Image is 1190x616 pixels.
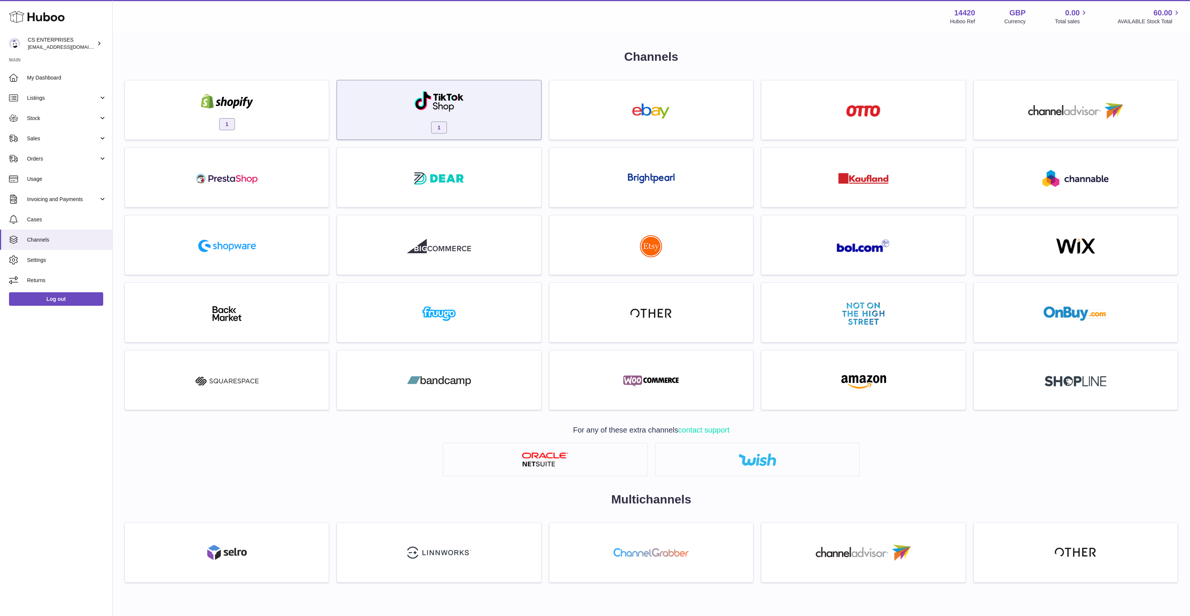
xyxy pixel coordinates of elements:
[640,235,662,257] img: roseta-etsy
[1044,239,1107,254] img: wix
[27,135,99,142] span: Sales
[765,354,961,406] a: amazon
[838,173,889,184] img: roseta-kaufland
[1028,103,1123,119] img: roseta-channel-advisor
[27,115,99,122] span: Stock
[129,84,325,136] a: shopify 1
[1065,8,1080,18] span: 0.00
[129,219,325,271] a: roseta-shopware
[28,36,95,51] div: CS ENTERPRISES
[27,216,107,223] span: Cases
[1043,170,1109,187] img: roseta-channable
[553,354,749,406] a: woocommerce
[553,287,749,338] a: other
[765,84,961,136] a: roseta-otto
[1009,8,1026,18] strong: GBP
[978,287,1174,338] a: onbuy
[28,44,110,50] span: [EMAIL_ADDRESS][DOMAIN_NAME]
[407,374,471,389] img: bandcamp
[954,8,975,18] strong: 14420
[842,302,885,325] img: notonthehighstreet
[614,545,689,560] img: grabber
[129,354,325,406] a: squarespace
[207,545,247,560] img: selro
[630,308,672,319] img: other
[341,84,537,136] a: roseta-tiktokshop 1
[573,426,730,434] span: For any of these extra channels
[27,176,107,183] span: Usage
[553,219,749,271] a: roseta-etsy
[765,219,961,271] a: roseta-bol
[522,452,569,467] img: netsuite
[1055,547,1096,558] img: other
[27,95,99,102] span: Listings
[412,170,466,187] img: roseta-dear
[414,90,465,112] img: roseta-tiktokshop
[1154,8,1172,18] span: 60.00
[765,287,961,338] a: notonthehighstreet
[1044,306,1107,321] img: onbuy
[1045,376,1106,386] img: roseta-shopline
[678,426,730,434] a: contact support
[341,219,537,271] a: roseta-bigcommerce
[431,122,447,134] span: 1
[195,374,259,389] img: squarespace
[553,84,749,136] a: ebay
[27,74,107,81] span: My Dashboard
[553,152,749,203] a: roseta-brightpearl
[407,545,471,560] img: linnworks
[619,104,683,119] img: ebay
[219,118,235,130] span: 1
[27,196,99,203] span: Invoicing and Payments
[125,491,1178,508] h2: Multichannels
[837,239,890,252] img: roseta-bol
[341,287,537,338] a: fruugo
[129,152,325,203] a: roseta-prestashop
[1005,18,1026,25] div: Currency
[195,94,259,109] img: shopify
[978,84,1174,136] a: roseta-channel-advisor
[341,152,537,203] a: roseta-dear
[27,236,107,243] span: Channels
[1118,8,1181,25] a: 60.00 AVAILABLE Stock Total
[1118,18,1181,25] span: AVAILABLE Stock Total
[9,38,20,49] img: internalAdmin-14420@internal.huboo.com
[125,49,1178,65] h1: Channels
[628,173,675,184] img: roseta-brightpearl
[978,219,1174,271] a: wix
[195,171,259,186] img: roseta-prestashop
[1055,18,1088,25] span: Total sales
[129,287,325,338] a: backmarket
[195,237,259,255] img: roseta-shopware
[27,257,107,264] span: Settings
[978,152,1174,203] a: roseta-channable
[832,374,895,389] img: amazon
[765,152,961,203] a: roseta-kaufland
[739,453,776,466] img: wish
[407,306,471,321] img: fruugo
[27,277,107,284] span: Returns
[195,306,259,321] img: backmarket
[27,155,99,162] span: Orders
[816,545,911,561] img: channeladvisor
[9,292,103,306] a: Log out
[1055,8,1088,25] a: 0.00 Total sales
[619,374,683,389] img: woocommerce
[846,105,880,117] img: roseta-otto
[341,354,537,406] a: bandcamp
[978,354,1174,406] a: roseta-shopline
[950,18,975,25] div: Huboo Ref
[407,239,471,254] img: roseta-bigcommerce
